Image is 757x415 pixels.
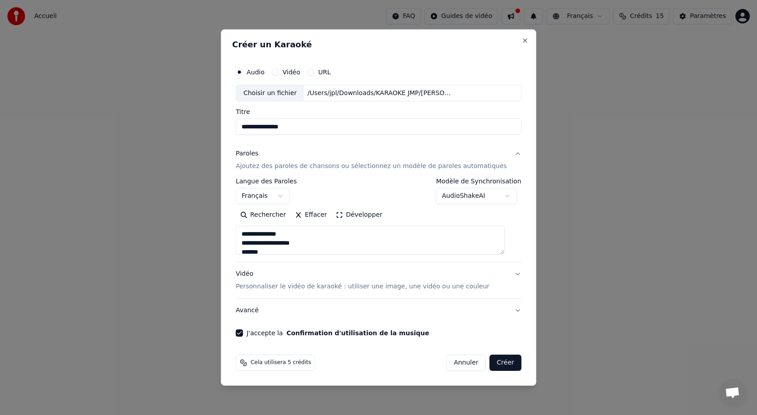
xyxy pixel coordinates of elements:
button: Effacer [290,208,331,223]
div: Paroles [236,150,258,159]
label: Langue des Paroles [236,178,297,185]
div: Choisir un fichier [236,85,304,101]
label: Vidéo [283,69,300,75]
button: ParolesAjoutez des paroles de chansons ou sélectionnez un modèle de paroles automatiques [236,142,521,178]
button: Créer [490,355,521,371]
label: Modèle de Synchronisation [436,178,521,185]
button: Rechercher [236,208,290,223]
button: Annuler [446,355,486,371]
button: Développer [332,208,387,223]
label: Audio [246,69,264,75]
div: Vidéo [236,270,489,292]
button: VidéoPersonnaliser le vidéo de karaoké : utiliser une image, une vidéo ou une couleur [236,263,521,299]
p: Ajoutez des paroles de chansons ou sélectionnez un modèle de paroles automatiques [236,162,507,171]
label: Titre [236,109,521,115]
h2: Créer un Karaoké [232,41,525,49]
span: Cela utilisera 5 crédits [251,359,311,366]
button: Avancé [236,299,521,322]
div: ParolesAjoutez des paroles de chansons ou sélectionnez un modèle de paroles automatiques [236,178,521,262]
p: Personnaliser le vidéo de karaoké : utiliser une image, une vidéo ou une couleur [236,282,489,291]
button: J'accepte la [287,330,429,336]
label: URL [318,69,331,75]
div: /Users/jpl/Downloads/KARAOKE JMP/[PERSON_NAME] - Compilation Avec le temps-1990-2CD-MP3-320kbps/C... [304,89,457,98]
label: J'accepte la [246,330,429,336]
